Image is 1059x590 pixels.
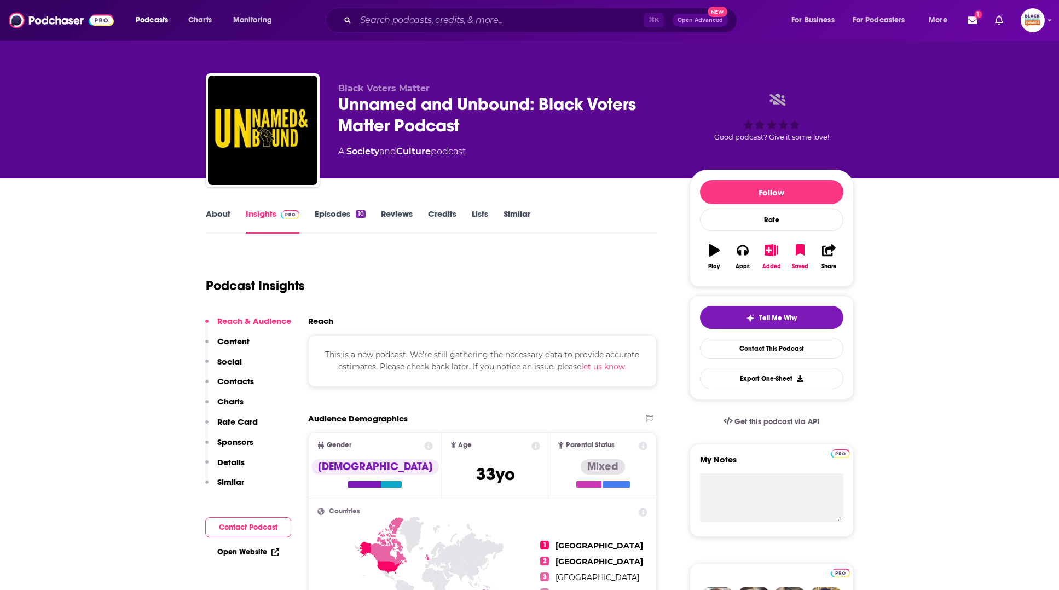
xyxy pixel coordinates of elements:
[308,413,408,424] h2: Audience Demographics
[205,437,253,457] button: Sponsors
[217,376,254,386] p: Contacts
[217,336,250,346] p: Content
[581,459,625,475] div: Mixed
[566,442,615,449] span: Parental Status
[700,237,728,276] button: Play
[217,417,258,427] p: Rate Card
[736,263,750,270] div: Apps
[673,14,728,27] button: Open AdvancedNew
[784,11,848,29] button: open menu
[188,13,212,28] span: Charts
[246,209,300,234] a: InsightsPodchaser Pro
[757,237,785,276] button: Added
[217,396,244,407] p: Charts
[381,209,413,234] a: Reviews
[311,459,439,475] div: [DEMOGRAPHIC_DATA]
[690,83,854,151] div: Good podcast? Give it some love!
[356,210,365,218] div: 10
[128,11,182,29] button: open menu
[181,11,218,29] a: Charts
[555,541,643,551] span: [GEOGRAPHIC_DATA]
[540,557,549,565] span: 2
[338,83,430,94] span: Black Voters Matter
[831,567,850,577] a: Pro website
[205,376,254,396] button: Contacts
[1021,8,1045,32] button: Show profile menu
[786,237,814,276] button: Saved
[205,336,250,356] button: Content
[338,145,466,158] div: A podcast
[206,209,230,234] a: About
[217,457,245,467] p: Details
[396,146,431,157] a: Culture
[540,541,549,549] span: 1
[206,277,305,294] h1: Podcast Insights
[308,316,333,326] h2: Reach
[315,209,365,234] a: Episodes10
[581,361,627,373] button: let us know.
[205,417,258,437] button: Rate Card
[205,517,291,537] button: Contact Podcast
[714,133,829,141] span: Good podcast? Give it some love!
[205,457,245,477] button: Details
[225,11,286,29] button: open menu
[205,316,291,336] button: Reach & Audience
[325,350,639,372] span: This is a new podcast. We’re still gathering the necessary data to provide accurate estimates. Pl...
[356,11,644,29] input: Search podcasts, credits, & more...
[700,306,843,329] button: tell me why sparkleTell Me Why
[708,263,720,270] div: Play
[921,11,961,29] button: open menu
[644,13,664,27] span: ⌘ K
[792,263,808,270] div: Saved
[205,396,244,417] button: Charts
[476,464,515,485] span: 33 yo
[205,477,244,497] button: Similar
[728,237,757,276] button: Apps
[831,569,850,577] img: Podchaser Pro
[831,449,850,458] img: Podchaser Pro
[217,547,279,557] a: Open Website
[700,338,843,359] a: Contact This Podcast
[504,209,530,234] a: Similar
[379,146,396,157] span: and
[678,18,723,23] span: Open Advanced
[336,8,748,33] div: Search podcasts, credits, & more...
[428,209,456,234] a: Credits
[555,572,639,582] span: [GEOGRAPHIC_DATA]
[821,263,836,270] div: Share
[708,7,727,17] span: New
[975,11,982,18] span: 1
[217,477,244,487] p: Similar
[217,316,291,326] p: Reach & Audience
[217,437,253,447] p: Sponsors
[831,448,850,458] a: Pro website
[136,13,168,28] span: Podcasts
[759,314,797,322] span: Tell Me Why
[814,237,843,276] button: Share
[329,508,360,515] span: Countries
[715,408,829,435] a: Get this podcast via API
[746,314,755,322] img: tell me why sparkle
[700,368,843,389] button: Export One-Sheet
[762,263,781,270] div: Added
[458,442,472,449] span: Age
[346,146,379,157] a: Society
[233,13,272,28] span: Monitoring
[853,13,905,28] span: For Podcasters
[472,209,488,234] a: Lists
[734,417,819,426] span: Get this podcast via API
[929,13,947,28] span: More
[700,209,843,231] div: Rate
[208,76,317,185] img: Unnamed and Unbound: Black Voters Matter Podcast
[281,210,300,219] img: Podchaser Pro
[791,13,835,28] span: For Business
[1021,8,1045,32] span: Logged in as blackpodcastingawards
[9,10,114,31] img: Podchaser - Follow, Share and Rate Podcasts
[846,11,921,29] button: open menu
[540,572,549,581] span: 3
[991,11,1008,30] a: Show notifications dropdown
[700,454,843,473] label: My Notes
[555,557,643,566] span: [GEOGRAPHIC_DATA]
